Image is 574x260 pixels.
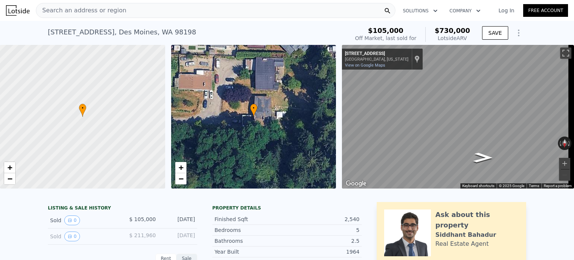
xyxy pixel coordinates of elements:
div: • [79,104,86,117]
a: Show location on map [414,55,420,63]
div: [STREET_ADDRESS] , Des Moines , WA 98198 [48,27,196,37]
span: + [7,163,12,172]
span: $730,000 [435,27,470,34]
div: Siddhant Bahadur [435,230,496,239]
div: Year Built [215,248,287,256]
div: Sold [50,232,117,241]
span: + [178,163,183,172]
button: View historical data [64,232,80,241]
button: Solutions [397,4,444,18]
div: [STREET_ADDRESS] [345,51,408,57]
button: Reset the view [562,137,568,150]
div: Bathrooms [215,237,287,245]
a: Log In [490,7,523,14]
div: 5 [287,226,359,234]
div: LISTING & SALE HISTORY [48,205,197,212]
button: Show Options [511,25,526,40]
button: Zoom in [559,158,570,169]
div: Real Estate Agent [435,239,489,248]
a: Report a problem [544,184,572,188]
img: Lotside [6,5,30,16]
img: Google [344,179,368,189]
div: Bedrooms [215,226,287,234]
div: 2,540 [287,215,359,223]
a: Free Account [523,4,568,17]
a: View on Google Maps [345,63,385,68]
div: Sold [50,215,117,225]
a: Open this area in Google Maps (opens a new window) [344,179,368,189]
span: $ 211,960 [129,232,156,238]
div: Off Market, last sold for [355,34,416,42]
button: Rotate clockwise [568,137,572,150]
a: Zoom out [175,173,186,184]
span: © 2025 Google [499,184,524,188]
div: 2.5 [287,237,359,245]
span: $105,000 [368,27,404,34]
span: $ 105,000 [129,216,156,222]
button: Rotate counterclockwise [558,137,562,150]
div: Property details [212,205,362,211]
a: Zoom out [4,173,15,184]
a: Zoom in [175,162,186,173]
button: Keyboard shortcuts [462,183,494,189]
span: Search an address or region [36,6,126,15]
span: • [250,105,257,111]
div: [DATE] [162,215,195,225]
div: [GEOGRAPHIC_DATA], [US_STATE] [345,57,408,62]
div: Finished Sqft [215,215,287,223]
button: SAVE [482,26,508,40]
div: Street View [342,45,574,189]
span: − [178,174,183,183]
div: • [250,104,257,117]
button: Zoom out [559,169,570,181]
a: Zoom in [4,162,15,173]
div: 1964 [287,248,359,256]
button: Company [444,4,487,18]
div: [DATE] [162,232,195,241]
span: • [79,105,86,111]
button: Toggle fullscreen view [560,48,571,59]
a: Terms (opens in new tab) [529,184,539,188]
path: Go West, S 252nd Pl [465,150,501,165]
div: Lotside ARV [435,34,470,42]
div: Ask about this property [435,209,519,230]
div: Map [342,45,574,189]
button: View historical data [64,215,80,225]
span: − [7,174,12,183]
